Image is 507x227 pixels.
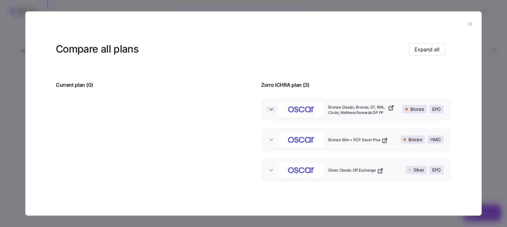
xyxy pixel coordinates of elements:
a: Bronze Classic, Bronze, ST, INN, Circle, Wellness Rewards DP FP [328,105,394,116]
span: Silver [414,166,424,174]
img: Oscar [279,103,323,116]
a: Silver Classic Off Exchange [328,168,383,174]
img: Oscar [279,164,323,176]
button: Expand all [409,43,445,56]
span: Bronze [410,105,424,113]
span: Current plan ( 0 ) [56,81,93,89]
span: Bronze [408,136,422,143]
button: OscarBronze Classic, Bronze, ST, INN, Circle, Wellness Rewards DP FPBronzeEPO [261,98,451,121]
span: Expand all [414,46,440,53]
span: Bronze Elite + PCP Saver Plus [328,137,380,143]
button: OscarSilver Classic Off ExchangeSilverEPO [261,159,451,181]
span: EPO [432,166,441,174]
button: OscarBronze Elite + PCP Saver PlusBronzeHMO [261,128,451,151]
span: Silver Classic Off Exchange [328,168,376,173]
a: Bronze Elite + PCP Saver Plus [328,137,388,144]
img: Oscar [279,133,323,146]
span: Zorro ICHRA plan ( 3 ) [261,81,310,89]
span: Bronze Classic, Bronze, ST, INN, Circle, Wellness Rewards DP FP [328,105,386,116]
span: HMO [430,136,441,143]
h3: Compare all plans [56,42,138,56]
span: EPO [432,105,441,113]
